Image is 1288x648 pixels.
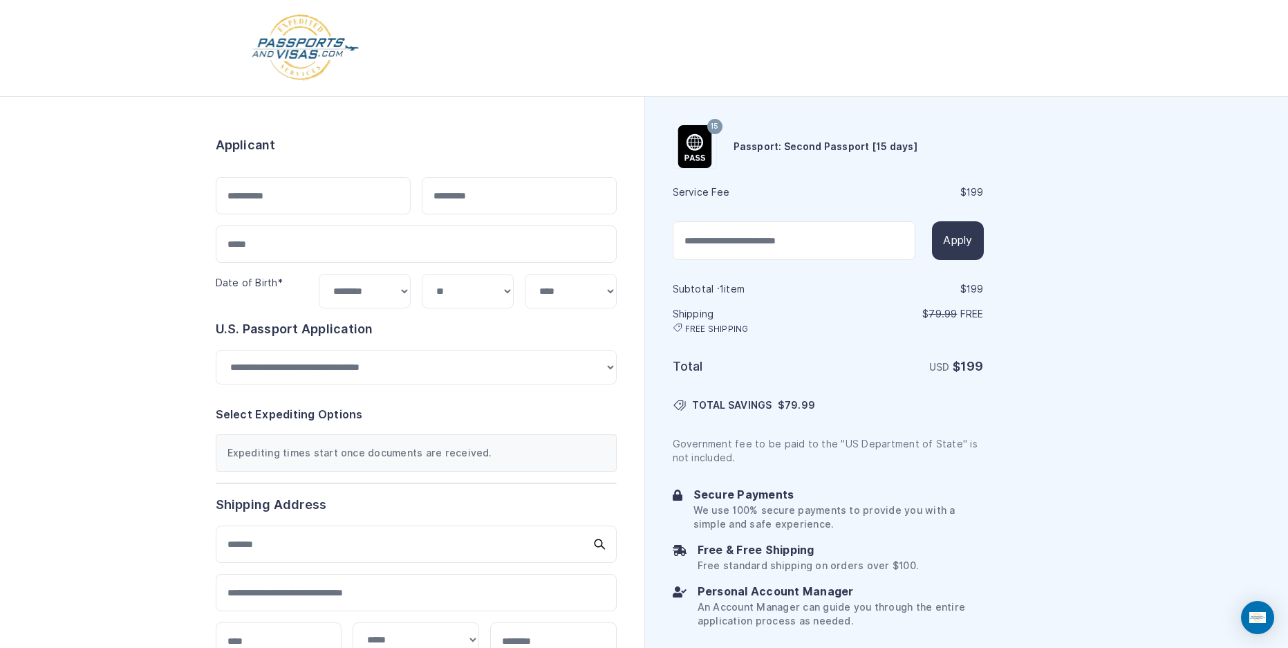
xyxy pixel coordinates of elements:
span: 79.99 [928,308,957,320]
span: 79.99 [785,400,815,411]
div: Expediting times start once documents are received. [216,434,617,472]
h6: Subtotal · item [673,282,827,296]
span: 199 [967,187,984,198]
span: Free [960,308,984,320]
span: TOTAL SAVINGS [692,398,772,412]
h6: Applicant [216,136,276,155]
h6: Free & Free Shipping [698,542,918,559]
span: 199 [960,359,984,373]
p: $ [830,307,984,321]
label: Date of Birth* [216,277,283,288]
span: 199 [967,284,984,295]
span: 15 [711,118,718,136]
img: Product Name [673,125,716,168]
button: Apply [932,221,983,260]
h6: Service Fee [673,185,827,199]
strong: $ [953,359,984,373]
h6: Select Expediting Options [216,407,617,423]
h6: Secure Payments [693,487,984,503]
h6: Personal Account Manager [698,584,984,600]
h6: Total [673,357,827,376]
p: Free standard shipping on orders over $100. [698,559,918,573]
h6: U.S. Passport Application [216,320,617,339]
span: FREE SHIPPING [685,324,749,335]
h6: Shipping Address [216,495,617,515]
span: USD [929,362,950,373]
h6: Passport: Second Passport [15 days] [734,140,917,154]
p: We use 100% secure payments to provide you with a simple and safe experience. [693,503,984,531]
span: 1 [720,284,724,295]
div: $ [830,282,984,296]
span: $ [778,398,815,412]
p: An Account Manager can guide you through the entire application process as needed. [698,600,984,628]
p: Government fee to be paid to the "US Department of State" is not included. [673,437,984,465]
div: $ [830,185,984,199]
img: Logo [250,14,360,82]
div: Open Intercom Messenger [1241,601,1274,634]
h6: Shipping [673,307,827,335]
